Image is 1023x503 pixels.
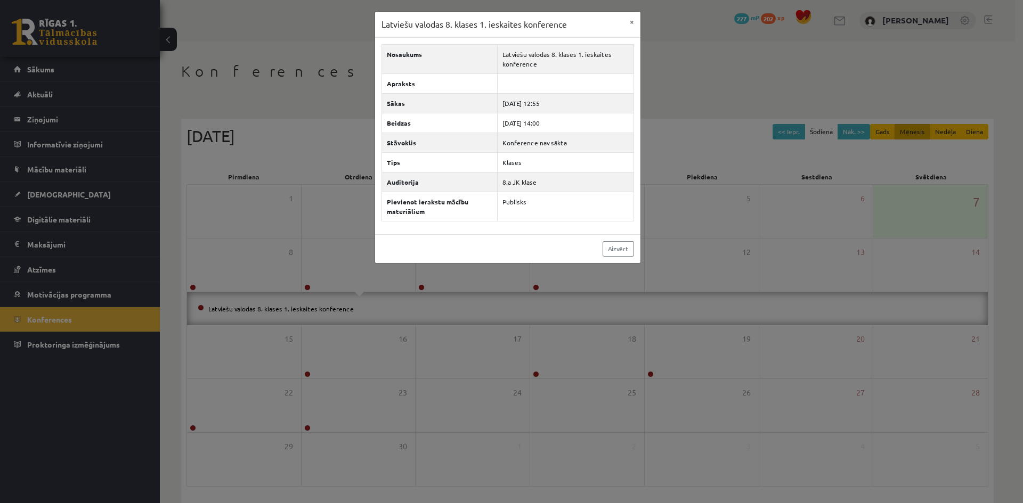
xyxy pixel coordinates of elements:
[381,133,498,152] th: Stāvoklis
[623,12,640,32] button: ×
[381,172,498,192] th: Auditorija
[381,152,498,172] th: Tips
[498,113,634,133] td: [DATE] 14:00
[498,133,634,152] td: Konference nav sākta
[381,192,498,221] th: Pievienot ierakstu mācību materiāliem
[381,93,498,113] th: Sākas
[498,192,634,221] td: Publisks
[498,44,634,73] td: Latviešu valodas 8. klases 1. ieskaites konference
[381,113,498,133] th: Beidzas
[603,241,634,257] a: Aizvērt
[381,18,567,31] h3: Latviešu valodas 8. klases 1. ieskaites konference
[498,152,634,172] td: Klases
[381,73,498,93] th: Apraksts
[381,44,498,73] th: Nosaukums
[498,93,634,113] td: [DATE] 12:55
[498,172,634,192] td: 8.a JK klase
